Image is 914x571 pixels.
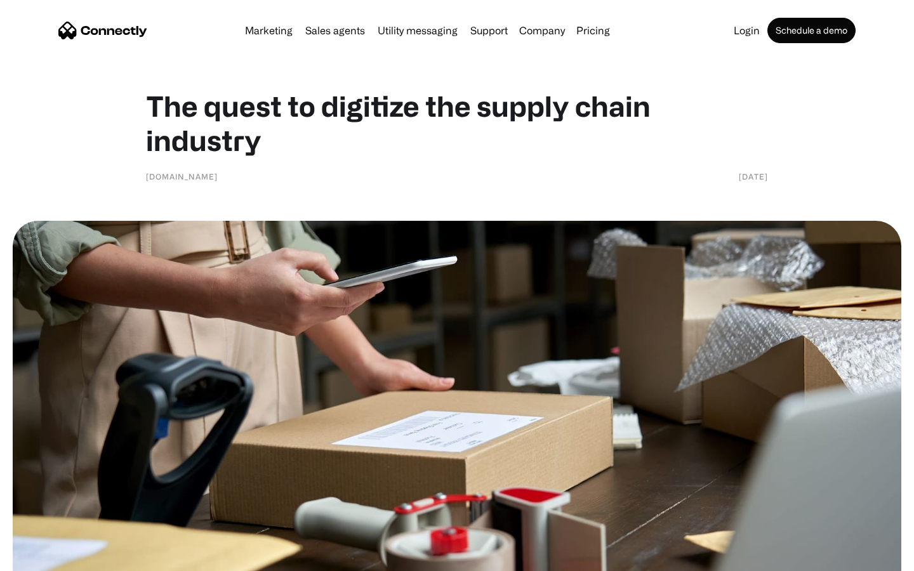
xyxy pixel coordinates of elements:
[729,25,765,36] a: Login
[519,22,565,39] div: Company
[146,170,218,183] div: [DOMAIN_NAME]
[767,18,856,43] a: Schedule a demo
[240,25,298,36] a: Marketing
[739,170,768,183] div: [DATE]
[373,25,463,36] a: Utility messaging
[13,549,76,567] aside: Language selected: English
[146,89,768,157] h1: The quest to digitize the supply chain industry
[25,549,76,567] ul: Language list
[300,25,370,36] a: Sales agents
[571,25,615,36] a: Pricing
[465,25,513,36] a: Support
